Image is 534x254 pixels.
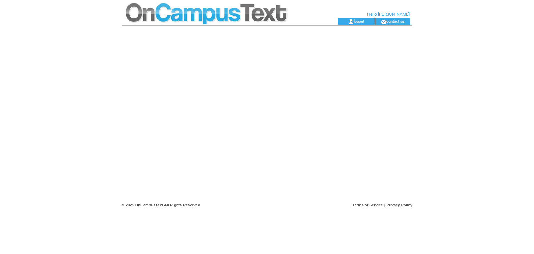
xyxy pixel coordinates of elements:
[354,19,364,23] a: logout
[384,203,385,207] span: |
[353,203,383,207] a: Terms of Service
[348,19,354,24] img: account_icon.gif
[381,19,386,24] img: contact_us_icon.gif
[386,19,405,23] a: contact us
[386,203,412,207] a: Privacy Policy
[122,203,200,207] span: © 2025 OnCampusText All Rights Reserved
[367,12,410,17] span: Hello [PERSON_NAME]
